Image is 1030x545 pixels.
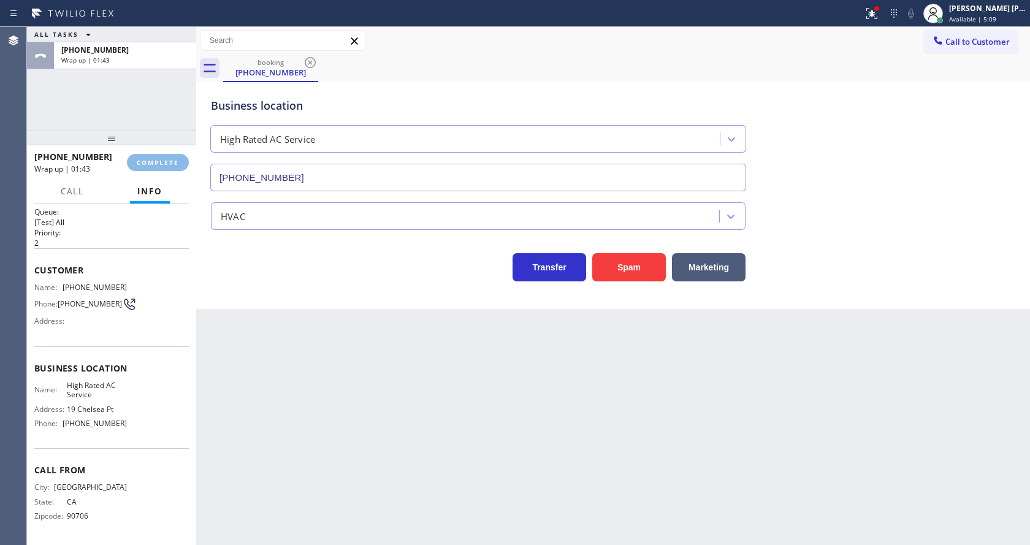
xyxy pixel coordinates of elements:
h2: Queue: [34,207,189,217]
span: Business location [34,362,189,374]
div: [PHONE_NUMBER] [224,67,317,78]
button: Spam [592,253,666,281]
span: Zipcode: [34,511,67,520]
input: Phone Number [210,164,746,191]
div: Business location [211,97,746,114]
span: Call From [34,464,189,476]
span: [PHONE_NUMBER] [63,283,127,292]
span: Available | 5:09 [949,15,996,23]
span: Info [137,186,162,197]
span: City: [34,482,54,492]
span: Wrap up | 01:43 [61,56,110,64]
span: [PHONE_NUMBER] [34,151,112,162]
div: booking [224,58,317,67]
span: [PHONE_NUMBER] [63,419,127,428]
span: State: [34,497,67,506]
h2: Priority: [34,227,189,238]
span: High Rated AC Service [67,381,128,400]
div: (562) 291-4861 [224,55,317,81]
span: Address: [34,316,67,326]
span: Name: [34,385,67,394]
span: COMPLETE [137,158,179,167]
span: 90706 [67,511,128,520]
div: HVAC [221,209,245,223]
p: [Test] All [34,217,189,227]
span: CA [67,497,128,506]
span: Call [61,186,84,197]
button: Call to Customer [924,30,1018,53]
span: 19 Chelsea Pt [67,405,128,414]
div: High Rated AC Service [220,132,315,147]
span: Name: [34,283,63,292]
span: Customer [34,264,189,276]
span: Phone: [34,299,58,308]
span: [GEOGRAPHIC_DATA] [54,482,127,492]
input: Search [200,31,365,50]
button: Call [53,180,91,204]
span: Phone: [34,419,63,428]
button: Mute [902,5,920,22]
button: ALL TASKS [27,27,103,42]
span: [PHONE_NUMBER] [61,45,129,55]
button: Info [130,180,170,204]
button: Transfer [513,253,586,281]
span: ALL TASKS [34,30,78,39]
button: Marketing [672,253,746,281]
span: Call to Customer [945,36,1010,47]
p: 2 [34,238,189,248]
span: Address: [34,405,67,414]
div: [PERSON_NAME] [PERSON_NAME] [949,3,1026,13]
span: [PHONE_NUMBER] [58,299,122,308]
button: COMPLETE [127,154,189,171]
span: Wrap up | 01:43 [34,164,90,174]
